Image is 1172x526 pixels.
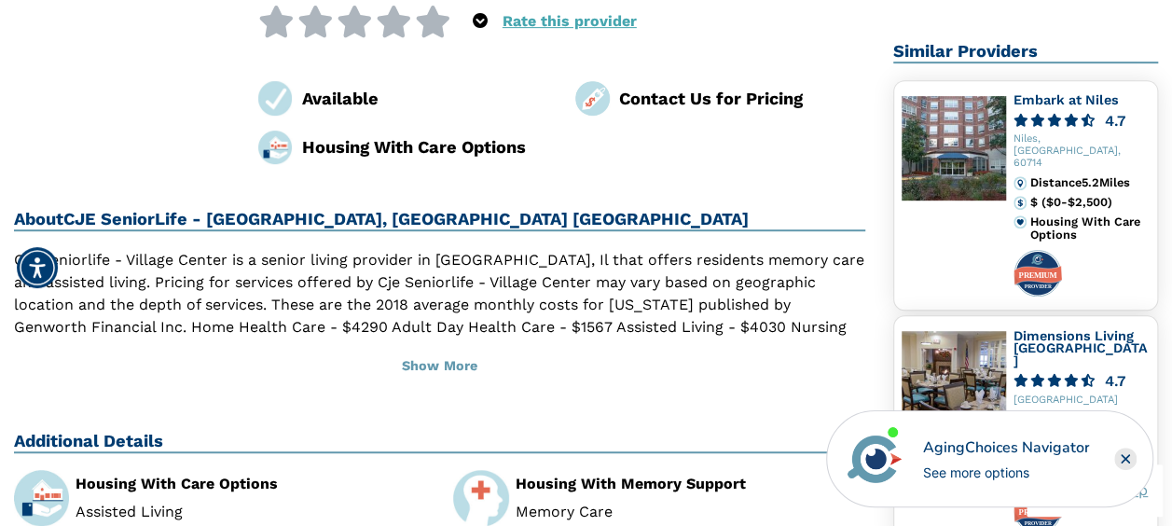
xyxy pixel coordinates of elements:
a: Embark at Niles [1013,92,1119,107]
div: Accessibility Menu [17,247,58,288]
div: Contact Us for Pricing [619,86,865,111]
div: Close [1114,448,1137,470]
div: Housing With Care Options [302,134,548,159]
li: Memory Care [516,505,865,519]
img: cost.svg [1013,196,1027,209]
div: Housing With Memory Support [516,477,865,491]
h2: Additional Details [14,431,865,453]
div: 4.7 [1105,374,1125,388]
li: Assisted Living [76,505,425,519]
a: Dimensions Living [GEOGRAPHIC_DATA] [1013,328,1148,368]
div: 4.7 [1105,114,1125,128]
button: Show More [14,346,865,387]
div: Available [302,86,548,111]
h2: Similar Providers [893,41,1158,63]
img: distance.svg [1013,176,1027,189]
div: Housing With Care Options [76,477,425,491]
p: Cje Seniorlife - Village Center is a senior living provider in [GEOGRAPHIC_DATA], Il that offers ... [14,249,865,361]
div: AgingChoices Navigator [922,436,1089,459]
div: Niles, [GEOGRAPHIC_DATA], 60714 [1013,133,1150,169]
a: 4.7 [1013,374,1150,388]
div: $ ($0-$2,500) [1030,196,1150,209]
div: Housing With Care Options [1030,215,1150,242]
div: Distance 5.2 Miles [1030,176,1150,189]
img: primary.svg [1013,215,1027,228]
a: Rate this provider [503,12,637,30]
a: 4.7 [1013,114,1150,128]
div: [GEOGRAPHIC_DATA] [1013,394,1150,407]
img: avatar [843,427,906,491]
div: Popover trigger [473,6,488,37]
h2: About CJE SeniorLife - [GEOGRAPHIC_DATA], [GEOGRAPHIC_DATA] [GEOGRAPHIC_DATA] [14,209,865,231]
img: premium-profile-badge.svg [1013,250,1062,297]
div: See more options [922,463,1089,482]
